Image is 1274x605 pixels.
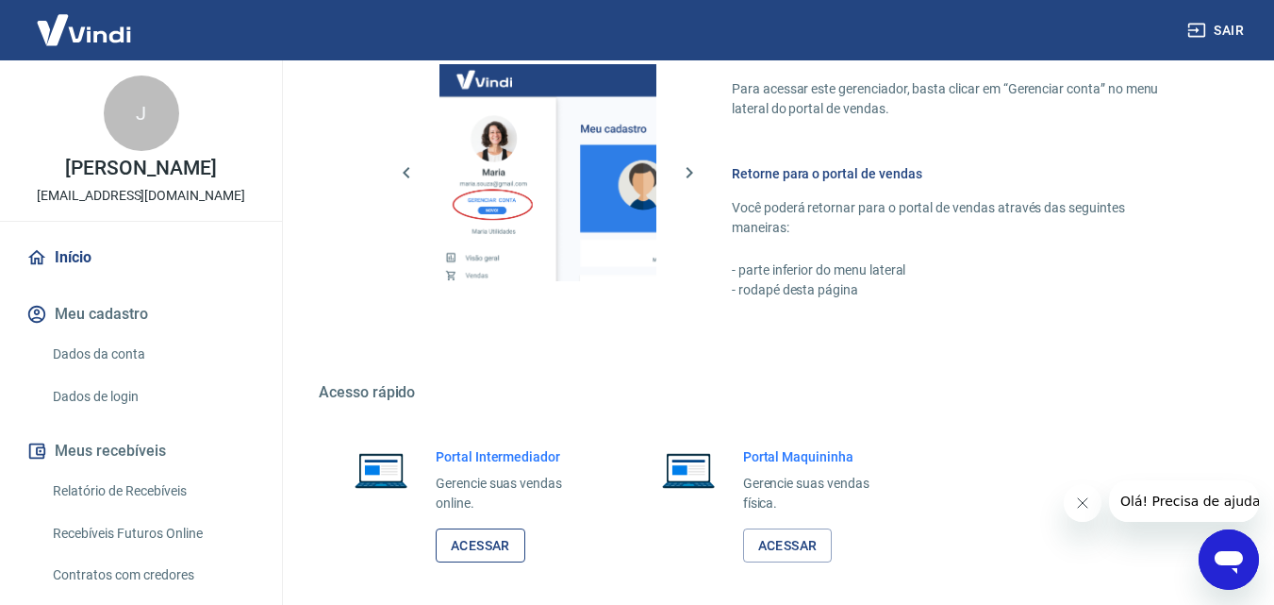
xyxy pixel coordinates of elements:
[649,447,728,493] img: Imagem de um notebook aberto
[65,159,216,178] p: [PERSON_NAME]
[45,556,259,595] a: Contratos com credores
[1064,484,1101,522] iframe: Fechar mensagem
[1183,13,1251,48] button: Sair
[45,472,259,511] a: Relatório de Recebíveis
[319,383,1229,402] h5: Acesso rápido
[743,529,833,563] a: Acessar
[341,447,421,493] img: Imagem de um notebook aberto
[743,447,900,466] h6: Portal Maquininha
[732,79,1183,119] p: Para acessar este gerenciador, basta clicar em “Gerenciar conta” no menu lateral do portal de ven...
[436,529,525,563] a: Acessar
[11,13,158,28] span: Olá! Precisa de ajuda?
[23,294,259,335] button: Meu cadastro
[732,260,1183,280] p: - parte inferior do menu lateral
[732,198,1183,238] p: Você poderá retornar para o portal de vendas através das seguintes maneiras:
[37,186,245,206] p: [EMAIL_ADDRESS][DOMAIN_NAME]
[1199,529,1259,590] iframe: Botão para abrir a janela de mensagens
[23,1,145,59] img: Vindi
[45,514,259,553] a: Recebíveis Futuros Online
[436,474,592,513] p: Gerencie suas vendas online.
[439,64,656,281] img: Imagem da dashboard mostrando o botão de gerenciar conta na sidebar no lado esquerdo
[436,447,592,466] h6: Portal Intermediador
[45,378,259,416] a: Dados de login
[23,237,259,278] a: Início
[45,335,259,374] a: Dados da conta
[1109,480,1259,522] iframe: Mensagem da empresa
[732,280,1183,300] p: - rodapé desta página
[732,164,1183,183] h6: Retorne para o portal de vendas
[104,76,179,151] div: J
[23,430,259,472] button: Meus recebíveis
[743,474,900,513] p: Gerencie suas vendas física.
